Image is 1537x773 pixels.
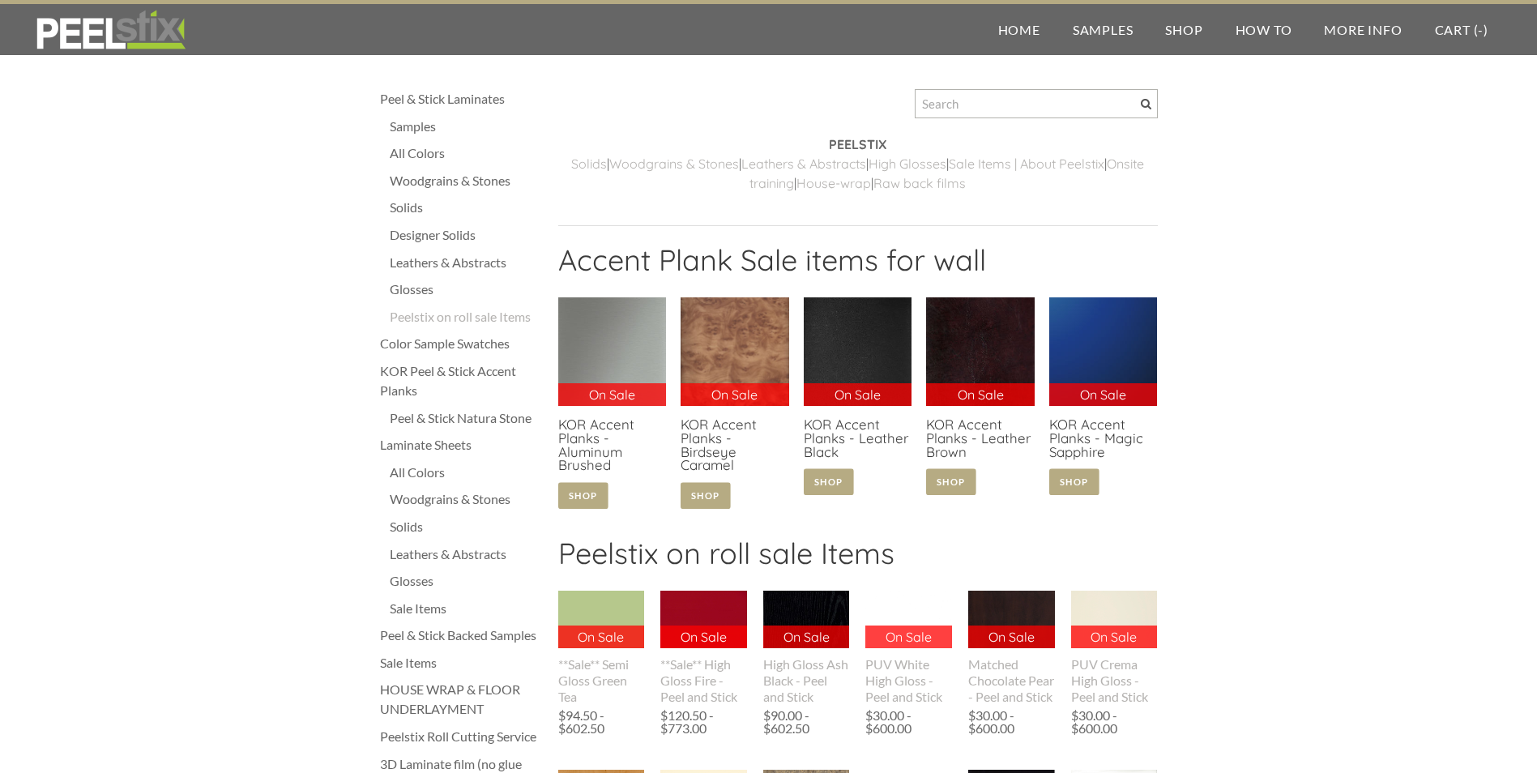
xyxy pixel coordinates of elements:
[390,545,542,564] a: Leathers & Abstracts
[1419,4,1505,55] a: Cart (-)
[968,656,1055,705] div: Matched Chocolate Pear - Peel and Stick
[1308,4,1418,55] a: More Info
[829,136,886,152] strong: PEELSTIX
[796,175,871,191] a: House-wrap
[1149,4,1219,55] a: Shop
[968,591,1055,704] a: On Sale Matched Chocolate Pear - Peel and Stick
[1071,591,1158,704] a: On Sale PUV Crema High Gloss - Peel and Stick
[660,656,747,705] div: **Sale** High Gloss Fire - Peel and Stick
[380,653,542,673] a: Sale Items
[915,89,1158,118] input: Search
[390,517,542,536] a: Solids
[1219,4,1309,55] a: How To
[609,156,732,172] a: Woodgrains & Stone
[959,175,966,191] a: s
[380,361,542,400] a: KOR Peel & Stick Accent Planks
[390,463,542,482] a: All Colors
[390,571,542,591] a: Glosses
[1141,99,1151,109] span: Search
[741,156,860,172] a: Leathers & Abstract
[1071,590,1158,649] img: s832171791223022656_p706_i1_w390.jpeg
[1071,656,1158,705] div: PUV Crema High Gloss - Peel and Stick
[1478,22,1484,37] span: -
[390,198,542,217] a: Solids
[390,171,542,190] a: Woodgrains & Stones
[794,175,796,191] span: |
[380,334,542,353] a: Color Sample Swatches
[558,709,645,735] div: $94.50 - $602.50
[558,656,645,705] div: **Sale** Semi Gloss Green Tea
[390,253,542,272] a: Leathers & Abstracts
[390,599,542,618] a: Sale Items
[860,156,866,172] a: s
[660,591,747,704] a: On Sale **Sale** High Gloss Fire - Peel and Stick
[390,307,542,327] a: Peelstix on roll sale Items
[968,591,1055,648] img: s832171791223022656_p705_i1_w400.jpeg
[871,175,873,191] span: |
[1104,156,1107,172] span: |
[763,591,850,648] img: s832171791223022656_p497_i1_w400.jpeg
[968,709,1055,735] div: $30.00 - $600.00
[390,489,542,509] a: Woodgrains & Stones
[865,591,952,704] a: On Sale PUV White High Gloss - Peel and Stick
[390,117,542,136] a: Samples
[866,156,869,172] span: |
[763,656,850,705] div: High Gloss Ash Black - Peel and Stick
[390,280,542,299] a: Glosses
[571,156,607,172] a: ​Solids
[558,591,645,704] a: On Sale **Sale** Semi Gloss Green Tea
[763,626,850,648] p: On Sale
[739,156,741,172] span: |
[380,727,542,746] a: Peelstix Roll Cutting Service
[660,626,747,648] p: On Sale
[380,89,542,109] a: Peel & Stick Laminates
[380,680,542,719] a: HOUSE WRAP & FLOOR UNDERLAYMENT
[390,225,542,245] a: Designer Solids
[946,156,949,172] span: |
[873,175,959,191] a: Raw back film
[380,435,542,455] a: Laminate Sheets
[390,408,542,428] a: Peel & Stick Natura Stone
[558,536,1158,583] h2: Peelstix on roll sale Items
[865,591,952,648] img: s832171791223022656_p540_i1_w400.jpeg
[1071,709,1158,735] div: $30.00 - $600.00
[1057,4,1150,55] a: Samples
[865,656,952,705] div: PUV White High Gloss - Peel and Stick
[380,626,542,645] a: Peel & Stick Backed Samples
[660,709,747,735] div: $120.50 - $773.00
[968,626,1055,648] p: On Sale
[1071,626,1158,648] p: On Sale
[32,10,189,50] img: REFACE SUPPLIES
[865,626,952,648] p: On Sale
[763,709,850,735] div: $90.00 - $602.50
[982,4,1057,55] a: Home
[763,591,850,704] a: On Sale High Gloss Ash Black - Peel and Stick
[732,156,739,172] a: s
[390,143,542,163] a: All Colors
[558,577,645,664] img: s832171791223022656_p897_i3_w500.jpeg
[949,156,1104,172] a: Sale Items | About Peelstix
[558,242,1158,289] h2: Accent Plank Sale items for wall
[607,156,609,172] span: |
